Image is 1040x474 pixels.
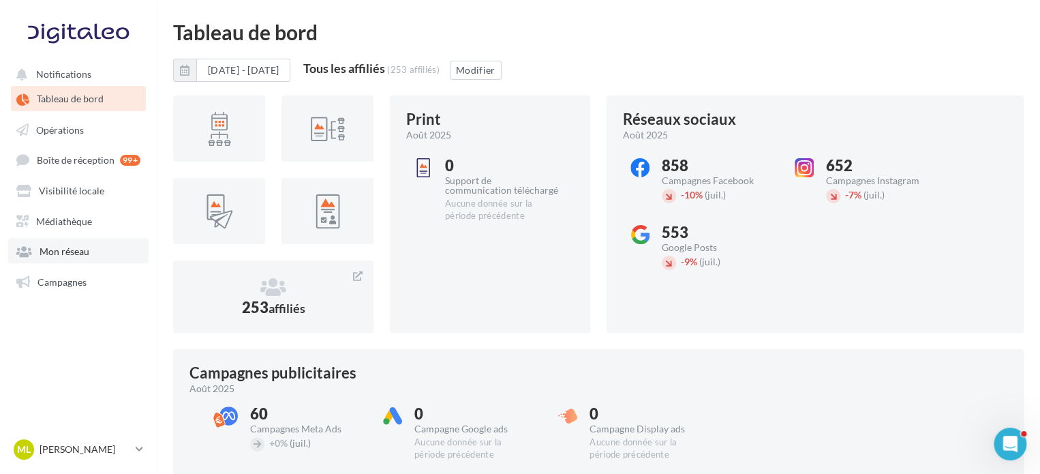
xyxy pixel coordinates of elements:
[662,225,776,240] div: 553
[173,59,290,82] button: [DATE] - [DATE]
[8,86,149,110] a: Tableau de bord
[590,424,703,434] div: Campagne Display ads
[445,158,559,173] div: 0
[826,158,940,173] div: 652
[406,112,441,127] div: Print
[445,198,559,222] div: Aucune donnée sur la période précédente
[8,117,149,141] a: Opérations
[681,256,697,267] span: 9%
[269,301,305,316] span: affiliés
[37,93,104,105] span: Tableau de bord
[681,189,684,201] span: -
[11,436,146,462] a: ML [PERSON_NAME]
[40,443,130,456] p: [PERSON_NAME]
[623,128,668,142] span: août 2025
[450,61,502,80] button: Modifier
[173,22,1024,42] div: Tableau de bord
[662,243,776,252] div: Google Posts
[242,298,305,316] span: 253
[445,176,559,195] div: Support de communication téléchargé
[826,176,940,186] div: Campagnes Instagram
[705,189,726,201] span: (juil.)
[269,437,275,449] span: +
[845,189,861,201] span: 7%
[414,406,528,421] div: 0
[189,366,356,381] div: Campagnes publicitaires
[406,128,451,142] span: août 2025
[845,189,848,201] span: -
[681,256,684,267] span: -
[36,123,84,135] span: Opérations
[8,238,149,263] a: Mon réseau
[8,269,149,293] a: Campagnes
[36,215,92,226] span: Médiathèque
[8,147,149,172] a: Boîte de réception 99+
[189,382,234,396] span: août 2025
[37,154,114,166] span: Boîte de réception
[303,62,385,74] div: Tous les affiliés
[994,428,1026,460] iframe: Intercom live chat
[37,276,87,287] span: Campagnes
[863,189,885,201] span: (juil.)
[662,176,776,186] div: Campagnes Facebook
[196,59,290,82] button: [DATE] - [DATE]
[36,68,91,80] span: Notifications
[590,406,703,421] div: 0
[120,155,140,166] div: 99+
[681,189,703,201] span: 10%
[290,437,311,449] span: (juil.)
[623,112,736,127] div: Réseaux sociaux
[590,436,703,461] div: Aucune donnée sur la période précédente
[699,256,720,267] span: (juil.)
[414,436,528,461] div: Aucune donnée sur la période précédente
[269,437,288,449] span: 0%
[8,177,149,202] a: Visibilité locale
[250,406,364,421] div: 60
[17,443,31,456] span: ML
[387,64,440,75] div: (253 affiliés)
[39,185,104,196] span: Visibilité locale
[40,246,89,257] span: Mon réseau
[414,424,528,434] div: Campagne Google ads
[250,424,364,434] div: Campagnes Meta Ads
[662,158,776,173] div: 858
[8,208,149,233] a: Médiathèque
